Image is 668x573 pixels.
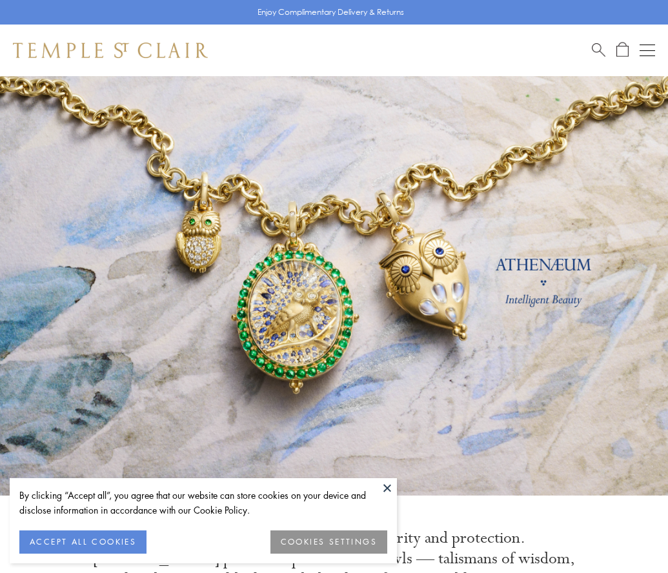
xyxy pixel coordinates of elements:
[258,6,404,19] p: Enjoy Complimentary Delivery & Returns
[592,42,605,58] a: Search
[13,43,208,58] img: Temple St. Clair
[19,488,387,518] div: By clicking “Accept all”, you agree that our website can store cookies on your device and disclos...
[270,530,387,554] button: COOKIES SETTINGS
[616,42,629,58] a: Open Shopping Bag
[19,530,147,554] button: ACCEPT ALL COOKIES
[640,43,655,58] button: Open navigation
